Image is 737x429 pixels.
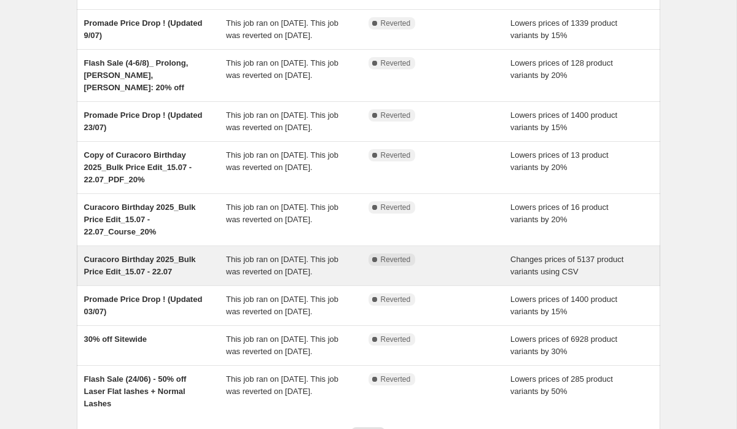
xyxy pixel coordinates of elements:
span: Flash Sale (24/06) - 50% off Laser Flat lashes + Normal Lashes [84,374,187,408]
span: This job ran on [DATE]. This job was reverted on [DATE]. [226,110,338,132]
span: Lowers prices of 13 product variants by 20% [510,150,609,172]
span: Flash Sale (4-6/8)_ Prolong, [PERSON_NAME], [PERSON_NAME]: 20% off [84,58,189,92]
span: Lowers prices of 16 product variants by 20% [510,203,609,224]
span: Promade Price Drop ! (Updated 9/07) [84,18,203,40]
span: Reverted [381,58,411,68]
span: Lowers prices of 1339 product variants by 15% [510,18,617,40]
span: This job ran on [DATE]. This job was reverted on [DATE]. [226,58,338,80]
span: Lowers prices of 128 product variants by 20% [510,58,613,80]
span: Promade Price Drop ! (Updated 23/07) [84,110,203,132]
span: Reverted [381,334,411,344]
span: Curacoro Birthday 2025_Bulk Price Edit_15.07 - 22.07 [84,255,196,276]
span: This job ran on [DATE]. This job was reverted on [DATE]. [226,334,338,356]
span: Reverted [381,110,411,120]
span: Changes prices of 5137 product variants using CSV [510,255,623,276]
span: This job ran on [DATE]. This job was reverted on [DATE]. [226,255,338,276]
span: Reverted [381,255,411,265]
span: This job ran on [DATE]. This job was reverted on [DATE]. [226,374,338,396]
span: Curacoro Birthday 2025_Bulk Price Edit_15.07 - 22.07_Course_20% [84,203,196,236]
span: Promade Price Drop ! (Updated 03/07) [84,295,203,316]
span: This job ran on [DATE]. This job was reverted on [DATE]. [226,295,338,316]
span: 30% off Sitewide [84,334,147,344]
span: Reverted [381,18,411,28]
span: Lowers prices of 6928 product variants by 30% [510,334,617,356]
span: This job ran on [DATE]. This job was reverted on [DATE]. [226,150,338,172]
span: Copy of Curacoro Birthday 2025_Bulk Price Edit_15.07 - 22.07_PDF_20% [84,150,192,184]
span: Reverted [381,374,411,384]
span: Lowers prices of 1400 product variants by 15% [510,110,617,132]
span: Reverted [381,150,411,160]
span: Lowers prices of 1400 product variants by 15% [510,295,617,316]
span: Reverted [381,203,411,212]
span: Reverted [381,295,411,304]
span: Lowers prices of 285 product variants by 50% [510,374,613,396]
span: This job ran on [DATE]. This job was reverted on [DATE]. [226,18,338,40]
span: This job ran on [DATE]. This job was reverted on [DATE]. [226,203,338,224]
